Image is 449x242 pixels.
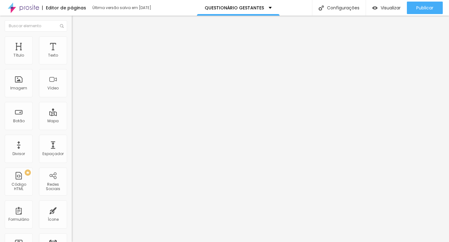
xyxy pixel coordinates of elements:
font: Código HTML [12,182,26,191]
font: Última versão salva em [DATE] [92,5,151,10]
font: Ícone [48,217,59,222]
iframe: Editor [72,16,449,242]
input: Buscar elemento [5,20,67,32]
font: Visualizar [381,5,401,11]
img: Ícone [319,5,324,11]
font: Espaçador [42,151,64,156]
img: Ícone [60,24,64,28]
font: Editor de páginas [46,5,86,11]
font: Imagem [10,85,27,91]
font: Título [13,53,24,58]
font: QUESTIONÁRIO GESTANTES [205,5,264,11]
font: Vídeo [47,85,59,91]
font: Divisor [12,151,25,156]
font: Redes Sociais [46,182,60,191]
font: Configurações [327,5,359,11]
font: Mapa [47,118,59,124]
img: view-1.svg [372,5,378,11]
font: Publicar [416,5,433,11]
button: Visualizar [366,2,407,14]
font: Formulário [8,217,29,222]
button: Publicar [407,2,443,14]
font: Texto [48,53,58,58]
font: Botão [13,118,25,124]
